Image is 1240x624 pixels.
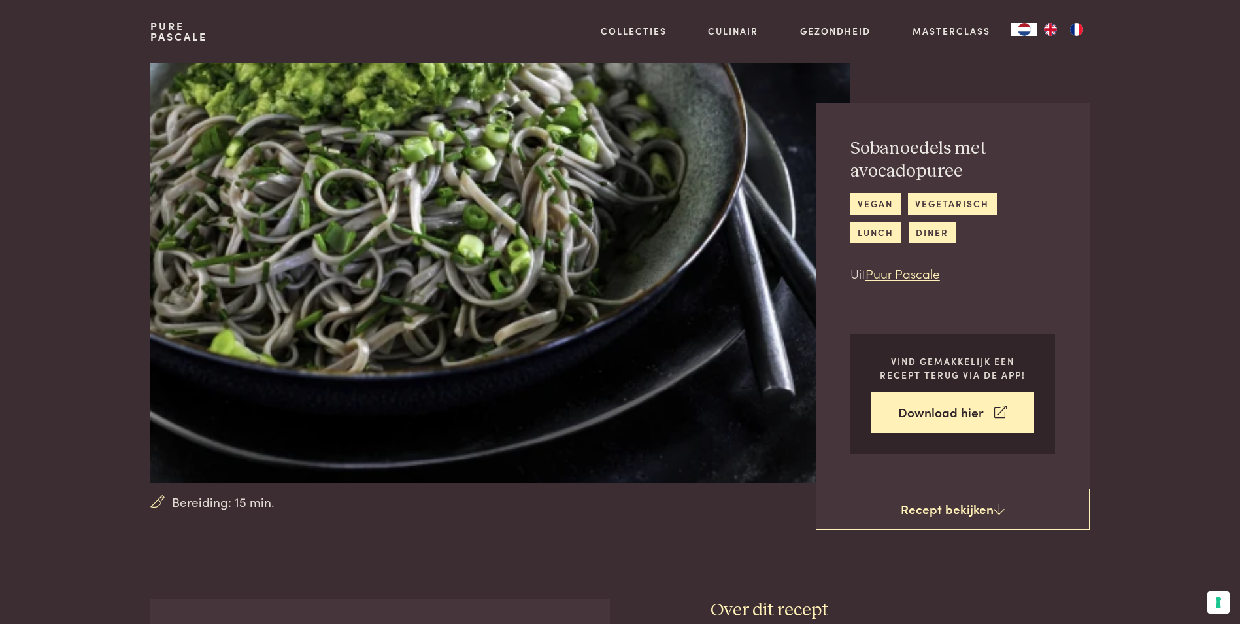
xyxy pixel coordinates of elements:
a: lunch [850,222,901,243]
a: diner [909,222,956,243]
p: Uit [850,264,1055,283]
aside: Language selected: Nederlands [1011,23,1090,36]
p: Vind gemakkelijk een recept terug via de app! [871,355,1034,381]
a: PurePascale [150,21,207,42]
a: vegetarisch [908,193,997,215]
a: Collecties [601,24,667,38]
a: FR [1064,23,1090,36]
button: Uw voorkeuren voor toestemming voor trackingtechnologieën [1207,591,1230,614]
span: Bereiding: 15 min. [172,493,275,511]
ul: Language list [1037,23,1090,36]
a: NL [1011,23,1037,36]
h3: Over dit recept [711,599,1090,622]
a: Masterclass [913,24,990,38]
a: Gezondheid [800,24,871,38]
a: Download hier [871,392,1034,433]
a: Recept bekijken [816,489,1090,530]
a: Culinair [708,24,758,38]
div: Language [1011,23,1037,36]
a: Puur Pascale [865,264,940,282]
h2: Sobanoedels met avocadopuree [850,137,1055,182]
a: vegan [850,193,901,215]
img: Sobanoedels met avocadopuree [150,63,849,483]
a: EN [1037,23,1064,36]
